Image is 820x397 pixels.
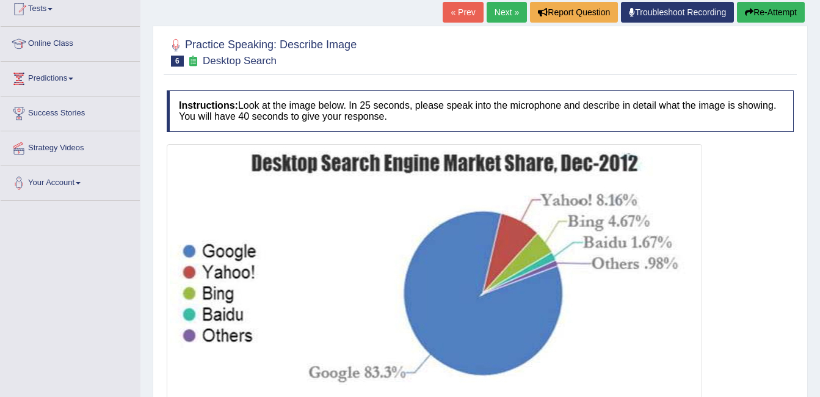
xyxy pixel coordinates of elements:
[1,62,140,92] a: Predictions
[1,131,140,162] a: Strategy Videos
[179,100,238,111] b: Instructions:
[1,27,140,57] a: Online Class
[167,90,794,131] h4: Look at the image below. In 25 seconds, please speak into the microphone and describe in detail w...
[1,166,140,197] a: Your Account
[203,55,277,67] small: Desktop Search
[530,2,618,23] button: Report Question
[171,56,184,67] span: 6
[1,97,140,127] a: Success Stories
[167,36,357,67] h2: Practice Speaking: Describe Image
[443,2,483,23] a: « Prev
[621,2,734,23] a: Troubleshoot Recording
[737,2,805,23] button: Re-Attempt
[187,56,200,67] small: Exam occurring question
[487,2,527,23] a: Next »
